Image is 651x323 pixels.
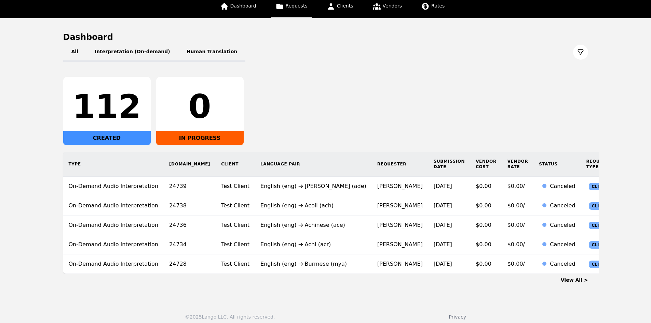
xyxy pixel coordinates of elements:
span: $0.00/ [507,241,525,248]
td: Test Client [216,196,255,216]
div: Canceled [550,202,575,210]
td: $0.00 [470,216,502,235]
td: [PERSON_NAME] [372,177,428,196]
td: 24739 [164,177,216,196]
span: $0.00/ [507,222,525,228]
th: Type [63,152,164,177]
div: Canceled [550,260,575,268]
div: English (eng) [PERSON_NAME] (ade) [260,182,366,190]
div: 0 [162,90,238,123]
span: Client [589,222,610,229]
div: English (eng) Burmese (mya) [260,260,366,268]
span: $0.00/ [507,202,525,209]
div: Canceled [550,221,575,229]
span: Requests [286,3,308,9]
th: Language Pair [255,152,372,177]
span: Vendors [383,3,402,9]
td: [PERSON_NAME] [372,235,428,254]
td: Test Client [216,216,255,235]
th: Vendor Cost [470,152,502,177]
div: 112 [69,90,145,123]
td: 24734 [164,235,216,254]
th: Vendor Rate [502,152,534,177]
td: On-Demand Audio Interpretation [63,177,164,196]
td: On-Demand Audio Interpretation [63,254,164,274]
time: [DATE] [434,222,452,228]
span: Client [589,261,610,268]
time: [DATE] [434,202,452,209]
th: [DOMAIN_NAME] [164,152,216,177]
th: Client [216,152,255,177]
a: Privacy [449,314,466,320]
td: On-Demand Audio Interpretation [63,196,164,216]
a: View All > [561,277,588,283]
td: Test Client [216,235,255,254]
td: $0.00 [470,254,502,274]
span: Client [589,241,610,249]
span: Client [589,202,610,210]
div: Canceled [550,240,575,249]
td: $0.00 [470,196,502,216]
td: $0.00 [470,235,502,254]
td: On-Demand Audio Interpretation [63,216,164,235]
th: Request Type [581,152,619,177]
div: © 2025 Lango LLC. All rights reserved. [185,313,275,320]
time: [DATE] [434,241,452,248]
td: [PERSON_NAME] [372,216,428,235]
button: Human Translation [178,43,246,62]
th: Requester [372,152,428,177]
div: English (eng) Achi (acr) [260,240,366,249]
td: $0.00 [470,177,502,196]
time: [DATE] [434,261,452,267]
td: [PERSON_NAME] [372,254,428,274]
td: Test Client [216,177,255,196]
div: CREATED [63,131,151,145]
td: 24736 [164,216,216,235]
div: Canceled [550,182,575,190]
button: All [63,43,86,62]
span: Dashboard [230,3,256,9]
button: Interpretation (On-demand) [86,43,178,62]
td: 24728 [164,254,216,274]
td: On-Demand Audio Interpretation [63,235,164,254]
button: Filter [573,45,588,60]
span: $0.00/ [507,183,525,189]
span: $0.00/ [507,261,525,267]
td: Test Client [216,254,255,274]
div: English (eng) Achinese (ace) [260,221,366,229]
td: 24738 [164,196,216,216]
span: Rates [431,3,445,9]
div: English (eng) Acoli (ach) [260,202,366,210]
div: IN PROGRESS [156,131,244,145]
h1: Dashboard [63,32,588,43]
td: [PERSON_NAME] [372,196,428,216]
time: [DATE] [434,183,452,189]
span: Clients [337,3,353,9]
th: Submission Date [428,152,470,177]
th: Status [533,152,581,177]
span: Client [589,183,610,190]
